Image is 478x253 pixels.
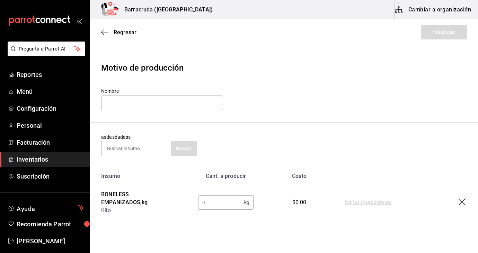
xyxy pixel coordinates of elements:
a: Editar ingredientes [345,198,391,207]
span: Menú [17,87,84,96]
span: Ayuda [17,204,75,212]
button: Regresar [101,29,136,36]
input: 0 [198,196,244,209]
span: Personal [17,121,84,130]
div: Kilo [101,207,176,215]
button: open_drawer_menu [76,18,82,24]
label: Nombre [101,89,223,93]
span: Suscripción [17,172,84,181]
span: $0.00 [292,199,307,206]
span: Configuración [17,104,84,113]
div: Motivo de producción [101,62,467,74]
th: Costo [265,167,334,185]
input: Buscar insumo [101,141,171,156]
span: Pregunta a Parrot AI [19,45,74,53]
div: asdasdadass [101,134,197,156]
th: Cant. a producir [187,167,265,185]
span: Regresar [114,29,136,36]
div: kg [198,195,254,210]
span: [PERSON_NAME] [17,236,84,246]
a: Pregunta a Parrot AI [5,50,85,57]
button: Pregunta a Parrot AI [8,42,85,56]
span: Reportes [17,70,84,79]
th: Insumo [90,167,187,185]
span: Inventarios [17,155,84,164]
h3: Barracruda ([GEOGRAPHIC_DATA]) [119,6,213,14]
span: Facturación [17,138,84,147]
span: Recomienda Parrot [17,219,84,229]
div: BONELESS EMPANIZADOS , kg [101,191,176,207]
